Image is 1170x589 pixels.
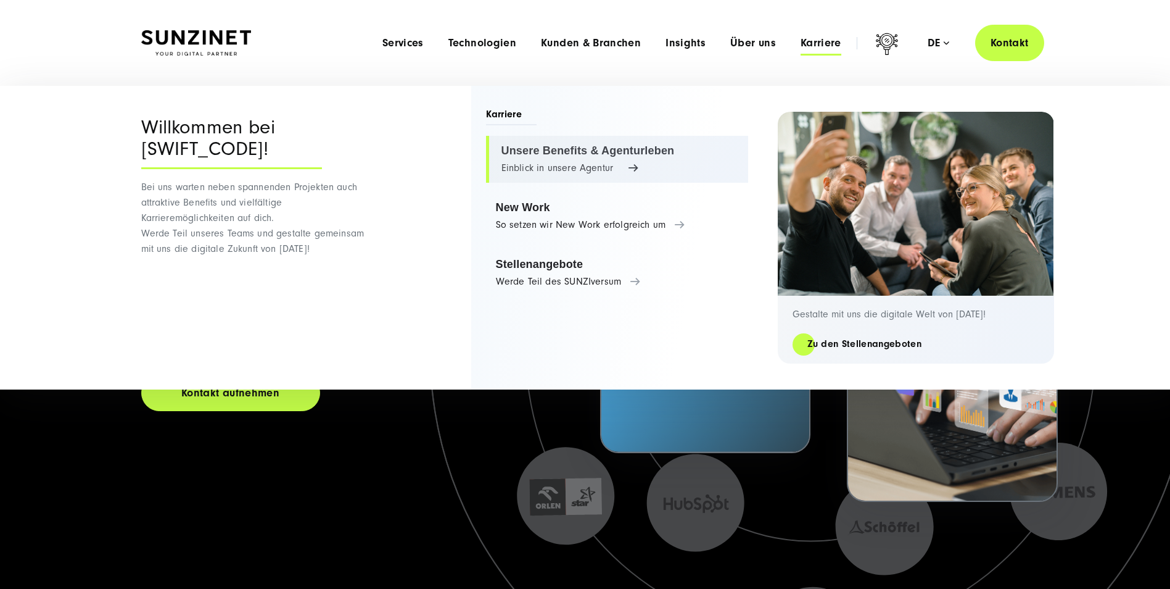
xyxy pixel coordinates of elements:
a: New Work So setzen wir New Work erfolgreich um [486,193,748,240]
a: Insights [665,37,706,49]
div: Willkommen bei [SWIFT_CODE]! [141,117,322,169]
a: Kontakt [975,25,1044,61]
a: Zu den Stellenangeboten [793,337,936,351]
a: Services [382,37,424,49]
a: Kontakt aufnehmen [141,375,320,411]
p: Gestalte mit uns die digitale Welt von [DATE]! [793,308,1039,320]
a: Stellenangebote Werde Teil des SUNZIversum [486,249,748,296]
img: SUNZINET Full Service Digital Agentur [141,30,251,56]
a: Karriere [801,37,841,49]
img: Digitalagentur und Internetagentur SUNZINET: 2 Frauen 3 Männer, die ein Selfie machen bei [778,112,1054,296]
div: de [928,37,949,49]
a: Kunden & Branchen [541,37,641,49]
p: Bei uns warten neben spannenden Projekten auch attraktive Benefits und vielfältige Karrieremöglic... [141,180,373,257]
a: Technologien [448,37,516,49]
span: Karriere [486,107,537,125]
a: Unsere Benefits & Agenturleben Einblick in unsere Agentur [486,136,748,183]
a: Über uns [730,37,776,49]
